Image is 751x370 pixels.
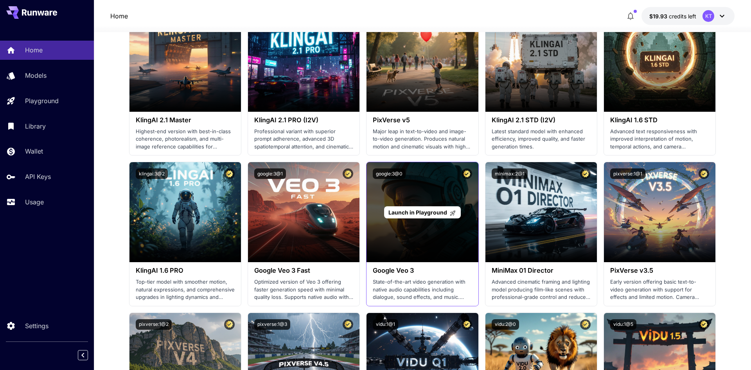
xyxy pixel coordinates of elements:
button: Certified Model – Vetted for best performance and includes a commercial license. [699,168,709,179]
p: Early version offering basic text-to-video generation with support for effects and limited motion... [610,278,709,301]
p: Advanced cinematic framing and lighting model producing film-like scenes with professional-grade ... [492,278,591,301]
button: pixverse:1@2 [136,319,172,330]
div: Collapse sidebar [84,348,94,362]
img: alt [248,162,359,262]
h3: Google Veo 3 [373,267,472,274]
h3: Google Veo 3 Fast [254,267,353,274]
button: Certified Model – Vetted for best performance and includes a commercial license. [224,168,235,179]
p: Playground [25,96,59,105]
h3: KlingAI 2.1 PRO (I2V) [254,116,353,124]
img: alt [129,162,241,262]
img: alt [129,12,241,112]
button: klingai:3@2 [136,168,168,179]
p: State-of-the-art video generation with native audio capabilities including dialogue, sound effect... [373,278,472,301]
p: Optimized version of Veo 3 offering faster generation speed with minimal quality loss. Supports n... [254,278,353,301]
p: Settings [25,321,49,331]
button: google:3@1 [254,168,286,179]
button: $19.9346KT [641,7,735,25]
h3: PixVerse v5 [373,116,472,124]
button: Certified Model – Vetted for best performance and includes a commercial license. [343,319,353,330]
span: credits left [669,13,696,20]
button: Certified Model – Vetted for best performance and includes a commercial license. [699,319,709,330]
h3: KlingAI 2.1 Master [136,116,235,124]
button: pixverse:1@1 [610,168,645,179]
p: Advanced text responsiveness with improved interpretation of motion, temporal actions, and camera... [610,128,709,151]
button: Certified Model – Vetted for best performance and includes a commercial license. [580,168,591,179]
button: Collapse sidebar [78,350,88,360]
p: API Keys [25,172,51,181]
img: alt [367,12,478,112]
div: $19.9346 [649,12,696,20]
h3: KlingAI 1.6 PRO [136,267,235,274]
span: $19.93 [649,13,669,20]
p: Highest-end version with best-in-class coherence, photorealism, and multi-image reference capabil... [136,128,235,151]
h3: KlingAI 1.6 STD [610,116,709,124]
p: Professional variant with superior prompt adherence, advanced 3D spatiotemporal attention, and ci... [254,128,353,151]
p: Top-tier model with smoother motion, natural expressions, and comprehensive upgrades in lighting ... [136,278,235,301]
img: alt [485,162,597,262]
p: Latest standard model with enhanced efficiency, improved quality, and faster generation times. [492,128,591,151]
button: Certified Model – Vetted for best performance and includes a commercial license. [224,319,235,330]
p: Wallet [25,147,43,156]
button: google:3@0 [373,168,406,179]
h3: PixVerse v3.5 [610,267,709,274]
div: KT [702,10,714,22]
button: Certified Model – Vetted for best performance and includes a commercial license. [462,319,472,330]
button: vidu:1@1 [373,319,398,330]
h3: KlingAI 2.1 STD (I2V) [492,116,591,124]
p: Library [25,122,46,131]
span: Launch in Playground [388,209,447,216]
h3: MiniMax 01 Director [492,267,591,274]
button: vidu:1@5 [610,319,636,330]
img: alt [485,12,597,112]
nav: breadcrumb [110,11,128,21]
p: Home [25,45,43,55]
button: pixverse:1@3 [254,319,290,330]
button: Certified Model – Vetted for best performance and includes a commercial license. [580,319,591,330]
p: Usage [25,197,44,207]
img: alt [248,12,359,112]
img: alt [604,162,715,262]
a: Home [110,11,128,21]
p: Models [25,71,47,80]
button: Certified Model – Vetted for best performance and includes a commercial license. [462,168,472,179]
button: Certified Model – Vetted for best performance and includes a commercial license. [343,168,353,179]
button: vidu:2@0 [492,319,519,330]
img: alt [604,12,715,112]
p: Major leap in text-to-video and image-to-video generation. Produces natural motion and cinematic ... [373,128,472,151]
a: Launch in Playground [384,206,460,218]
button: minimax:2@1 [492,168,528,179]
